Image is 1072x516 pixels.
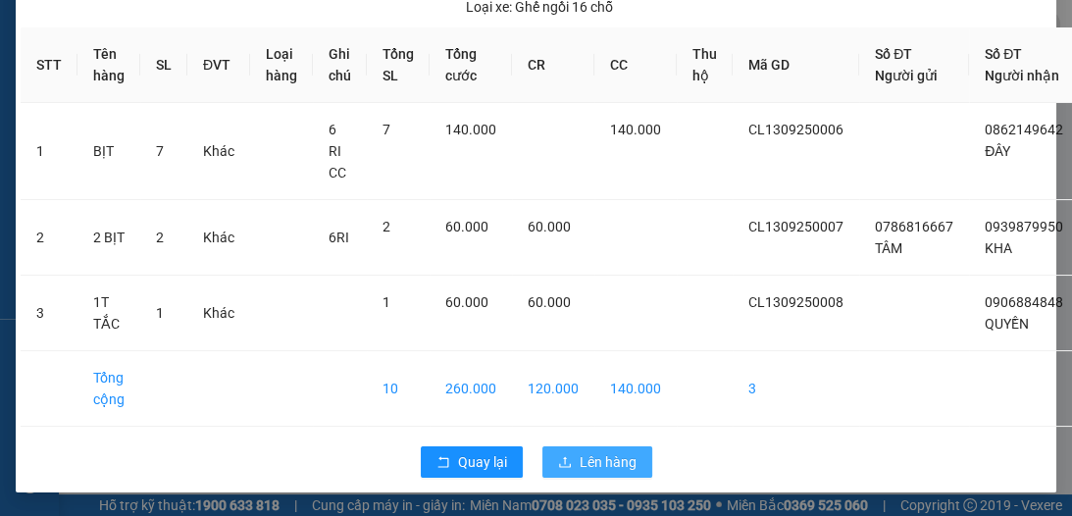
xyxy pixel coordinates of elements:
span: Lên hàng [580,451,637,473]
span: 7 [383,122,390,137]
span: Quay lại [458,451,507,473]
th: STT [21,27,77,103]
span: 6RI [329,230,349,245]
td: Khác [187,200,250,276]
td: 2 BỊT [77,200,140,276]
span: 2 [383,219,390,234]
span: TÂM [875,240,902,256]
span: CL1309250007 [748,219,843,234]
button: uploadLên hàng [542,446,652,478]
span: CL1309250006 [748,122,843,137]
th: SL [140,27,187,103]
span: 0939879950 [985,219,1063,234]
td: Khác [187,103,250,200]
th: CR [512,27,594,103]
th: Tổng cước [430,27,512,103]
span: 60.000 [528,294,571,310]
span: Người gửi [875,68,938,83]
td: 10 [367,351,430,427]
span: Số ĐT [875,46,912,62]
button: rollbackQuay lại [421,446,523,478]
td: 1T TẮC [77,276,140,351]
span: 7 [156,143,164,159]
span: 60.000 [445,219,488,234]
span: 60.000 [528,219,571,234]
td: 1 [21,103,77,200]
span: 1 [383,294,390,310]
span: CL1309250008 [748,294,843,310]
td: 3 [733,351,859,427]
span: 140.000 [610,122,661,137]
span: 0862149642 [985,122,1063,137]
td: 2 [21,200,77,276]
span: QUYỀN [985,316,1029,332]
th: Ghi chú [313,27,367,103]
span: 1 [156,305,164,321]
td: Tổng cộng [77,351,140,427]
span: KHA [985,240,1012,256]
td: 260.000 [430,351,512,427]
td: 120.000 [512,351,594,427]
th: Mã GD [733,27,859,103]
th: ĐVT [187,27,250,103]
span: 6 RI CC [329,122,346,181]
th: Tên hàng [77,27,140,103]
span: 2 [156,230,164,245]
th: Loại hàng [250,27,313,103]
th: CC [594,27,677,103]
span: rollback [436,455,450,471]
span: 0906884848 [985,294,1063,310]
th: Tổng SL [367,27,430,103]
td: BỊT [77,103,140,200]
span: ĐÂY [985,143,1010,159]
td: Khác [187,276,250,351]
span: Người nhận [985,68,1059,83]
span: Số ĐT [985,46,1022,62]
span: upload [558,455,572,471]
td: 3 [21,276,77,351]
span: 0786816667 [875,219,953,234]
th: Thu hộ [677,27,733,103]
span: 60.000 [445,294,488,310]
span: 140.000 [445,122,496,137]
td: 140.000 [594,351,677,427]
